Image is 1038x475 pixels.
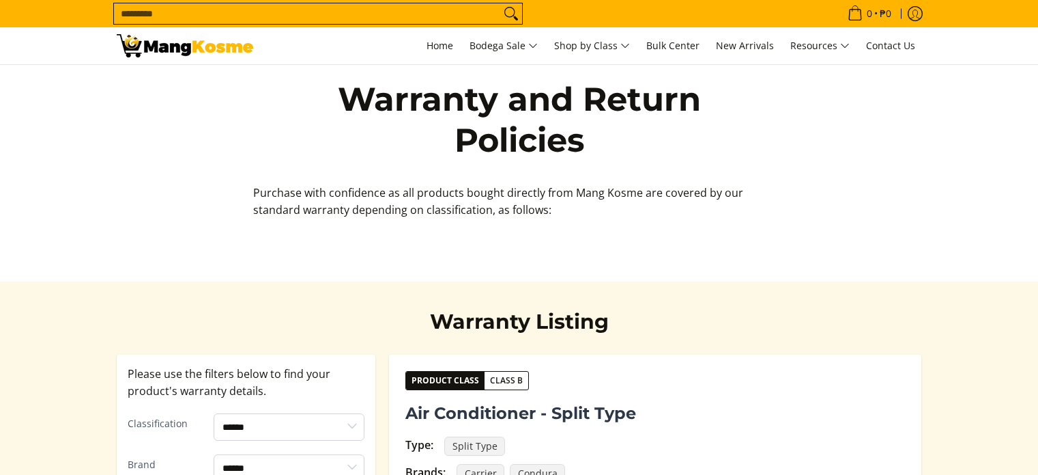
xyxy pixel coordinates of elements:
span: Shop by Class [554,38,630,55]
span: Resources [790,38,850,55]
span: Bodega Sale [470,38,538,55]
button: Search [500,3,522,24]
a: Contact Us [859,27,922,64]
div: Type: [405,437,433,454]
a: Resources [783,27,856,64]
span: Bulk Center [646,39,700,52]
h1: Warranty and Return Policies [321,79,717,161]
label: Brand [128,457,203,474]
span: Product Class [406,372,485,390]
span: Home [427,39,453,52]
span: • [844,6,895,21]
span: New Arrivals [716,39,774,52]
a: New Arrivals [709,27,781,64]
span: ₱0 [878,9,893,18]
h2: Warranty Listing [321,309,717,335]
nav: Main Menu [267,27,922,64]
a: Bodega Sale [463,27,545,64]
a: Home [420,27,460,64]
a: Shop by Class [547,27,637,64]
span: Air Conditioner - Split Type [405,401,636,426]
span: Split Type [444,437,505,456]
p: Please use the filters below to find your product's warranty details. [128,366,365,400]
a: Bulk Center [639,27,706,64]
span: Contact Us [866,39,915,52]
span: 0 [865,9,874,18]
img: Warranty and Return Policies l Mang Kosme [117,34,253,57]
label: Classification [128,416,203,433]
span: Class B [485,374,528,388]
span: Purchase with confidence as all products bought directly from Mang Kosme are covered by our stand... [253,185,743,217]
